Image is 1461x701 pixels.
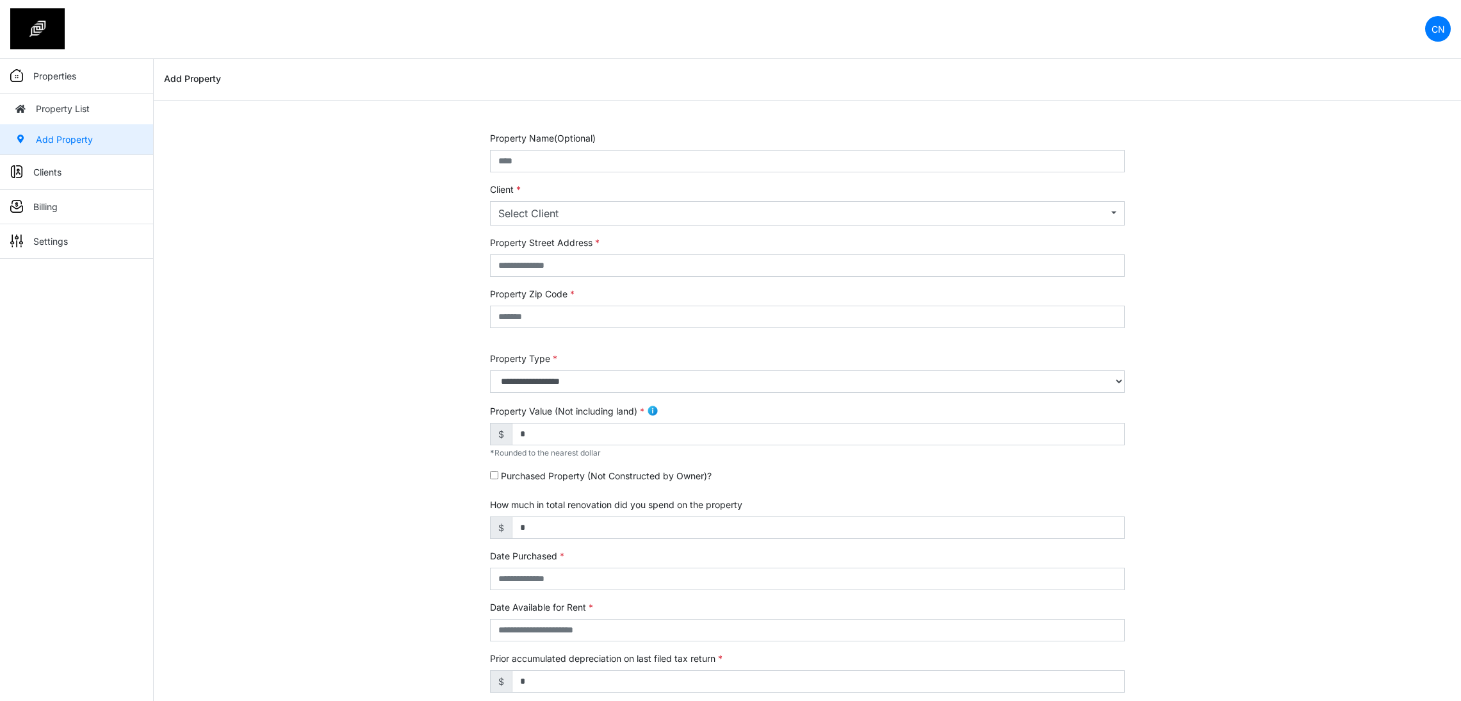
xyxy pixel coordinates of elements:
p: Billing [33,200,58,213]
img: spp logo [10,8,65,49]
button: Select Client [490,201,1125,226]
h6: Add Property [164,74,221,85]
span: $ [490,670,512,693]
label: Property Type [490,352,557,365]
img: sidemenu_billing.png [10,200,23,213]
label: Date Available for Rent [490,600,593,614]
img: sidemenu_client.png [10,165,23,178]
img: sidemenu_settings.png [10,235,23,247]
label: Date Purchased [490,549,564,563]
span: $ [490,516,512,539]
p: CN [1432,22,1445,36]
p: Settings [33,235,68,248]
span: Rounded to the nearest dollar [490,448,601,458]
label: Property Street Address [490,236,600,249]
label: Property Name(Optional) [490,131,596,145]
p: Clients [33,165,61,179]
label: Client [490,183,521,196]
p: Properties [33,69,76,83]
label: Property Zip Code [490,287,575,301]
a: CN [1425,16,1451,42]
label: How much in total renovation did you spend on the property [490,498,742,511]
img: sidemenu_properties.png [10,69,23,82]
img: info.png [647,405,658,416]
div: Select Client [498,206,1108,221]
label: Purchased Property (Not Constructed by Owner)? [501,469,712,482]
label: Prior accumulated depreciation on last filed tax return [490,652,722,665]
span: $ [490,423,512,445]
label: Property Value (Not including land) [490,404,644,418]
